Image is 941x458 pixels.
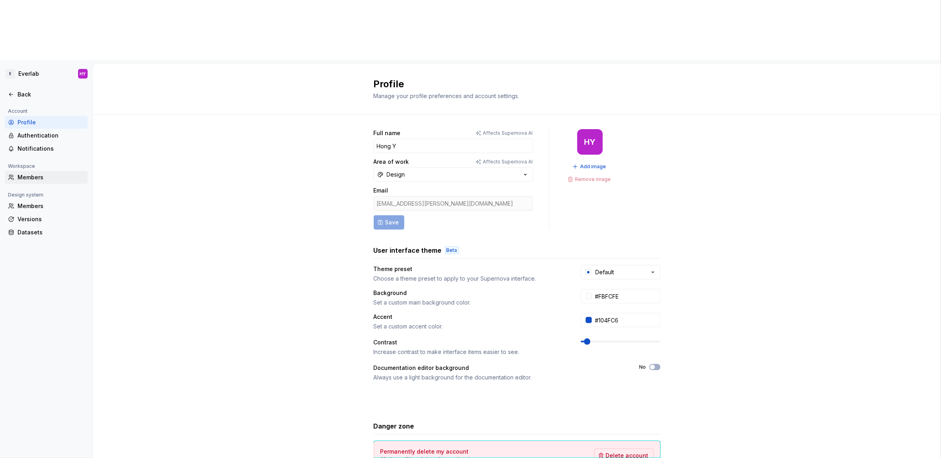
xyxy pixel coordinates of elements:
[380,448,469,456] h4: Permanently delete my account
[592,313,661,327] input: #104FC6
[18,215,84,223] div: Versions
[483,130,533,136] p: Affects Supernova AI
[18,70,39,78] div: Everlab
[80,71,86,77] div: HY
[5,200,88,212] a: Members
[374,364,625,372] div: Documentation editor background
[18,132,84,140] div: Authentication
[374,158,409,166] label: Area of work
[5,116,88,129] a: Profile
[592,289,661,303] input: #FFFFFF
[374,313,567,321] div: Accent
[374,246,442,255] h3: User interface theme
[580,163,606,170] span: Add image
[483,159,533,165] p: Affects Supernova AI
[374,78,651,90] h2: Profile
[18,90,84,98] div: Back
[374,187,388,195] label: Email
[6,69,15,79] div: E
[374,289,567,297] div: Background
[374,265,567,273] div: Theme preset
[374,373,625,381] div: Always use a light background for the documentation editor.
[5,226,88,239] a: Datasets
[5,161,38,171] div: Workspace
[445,246,459,254] div: Beta
[374,338,567,346] div: Contrast
[581,265,661,279] button: Default
[5,190,47,200] div: Design system
[18,202,84,210] div: Members
[596,268,614,276] div: Default
[387,171,405,179] div: Design
[639,364,646,370] label: No
[374,348,567,356] div: Increase contrast to make interface items easier to see.
[5,142,88,155] a: Notifications
[374,421,414,431] h3: Danger zone
[5,129,88,142] a: Authentication
[374,92,520,99] span: Manage your profile preferences and account settings.
[5,106,31,116] div: Account
[374,275,567,283] div: Choose a theme preset to apply to your Supernova interface.
[18,145,84,153] div: Notifications
[570,161,610,172] button: Add image
[374,322,567,330] div: Set a custom accent color.
[5,88,88,101] a: Back
[2,65,91,83] button: EEverlabHY
[18,228,84,236] div: Datasets
[584,139,596,145] div: HY
[18,118,84,126] div: Profile
[18,173,84,181] div: Members
[5,213,88,226] a: Versions
[374,129,401,137] label: Full name
[5,171,88,184] a: Members
[374,299,567,307] div: Set a custom main background color.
